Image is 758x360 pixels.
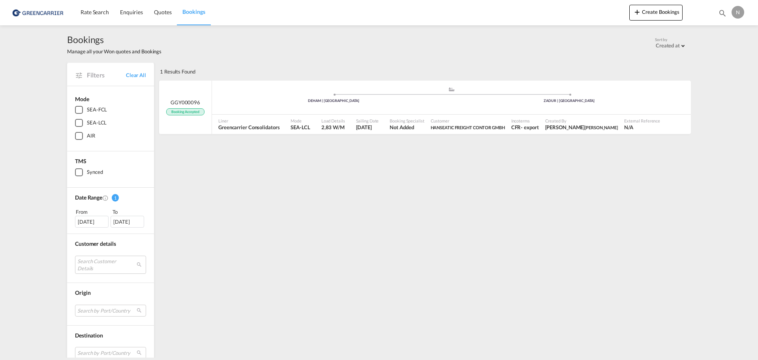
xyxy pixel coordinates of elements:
[102,195,109,201] md-icon: Created On
[75,132,146,140] md-checkbox: AIR
[545,118,618,124] span: Created By
[545,124,618,131] span: Nicole Meyer
[159,81,691,134] div: GGY000096 Booking Accepted assets/icons/custom/ship-fill.svgassets/icons/custom/roll-o-plane.svgP...
[160,63,195,80] div: 1 Results Found
[431,124,505,131] span: HANSEATIC FREIGHT CONTOR GMBH
[67,48,161,55] span: Manage all your Won quotes and Bookings
[171,99,200,106] span: GGY000096
[431,125,505,130] span: HANSEATIC FREIGHT CONTOR GMBH
[629,5,683,21] button: icon-plus 400-fgCreate Bookings
[624,118,660,124] span: External Reference
[75,332,146,339] div: Destination
[585,125,618,130] span: [PERSON_NAME]
[75,208,110,216] div: From
[75,119,146,127] md-checkbox: SEA-LCL
[447,87,456,91] md-icon: assets/icons/custom/ship-fill.svg
[112,194,119,202] span: 1
[356,124,379,131] span: 22 Sep 2025
[624,124,660,131] span: N/A
[75,289,146,297] div: Origin
[718,9,727,21] div: icon-magnify
[511,124,521,131] div: CFR
[154,9,171,15] span: Quotes
[182,8,205,15] span: Bookings
[632,7,642,17] md-icon: icon-plus 400-fg
[120,9,143,15] span: Enquiries
[218,124,280,131] span: Greencarrier Consolidators
[218,118,280,124] span: Liner
[75,240,146,248] div: Customer details
[321,118,345,124] span: Load Details
[655,37,667,42] span: Sort by
[321,124,345,130] span: 2,83 W/M
[75,208,146,228] span: From To [DATE][DATE]
[390,118,424,124] span: Booking Specialist
[75,158,86,164] span: TMS
[87,132,95,140] div: AIR
[75,289,90,296] span: Origin
[67,33,161,46] span: Bookings
[511,124,539,131] span: CFR export
[732,6,744,19] div: N
[291,118,310,124] span: Mode
[390,124,424,131] span: Not Added
[291,124,310,131] span: SEA-LCL
[75,216,109,228] div: [DATE]
[431,118,505,124] span: Customer
[166,108,204,116] span: Booking Accepted
[356,118,379,124] span: Sailing Date
[511,118,539,124] span: Incoterms
[521,124,538,131] div: - export
[81,9,109,15] span: Rate Search
[87,119,107,127] div: SEA-LCL
[111,216,144,228] div: [DATE]
[87,168,103,176] div: Synced
[452,98,687,104] div: ZADUR | [GEOGRAPHIC_DATA]
[718,9,727,17] md-icon: icon-magnify
[126,72,146,79] a: Clear All
[75,332,103,339] span: Destination
[75,168,146,176] md-checkbox: Synced
[75,96,89,102] span: Mode
[87,106,107,114] div: SEA-FCL
[12,4,65,21] img: 1378a7308afe11ef83610d9e779c6b34.png
[75,194,102,201] span: Date Range
[112,208,146,216] div: To
[75,240,116,247] span: Customer details
[87,71,126,79] span: Filters
[656,42,680,49] div: Created at
[75,106,146,114] md-checkbox: SEA-FCL
[216,98,452,104] div: DEHAM | [GEOGRAPHIC_DATA]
